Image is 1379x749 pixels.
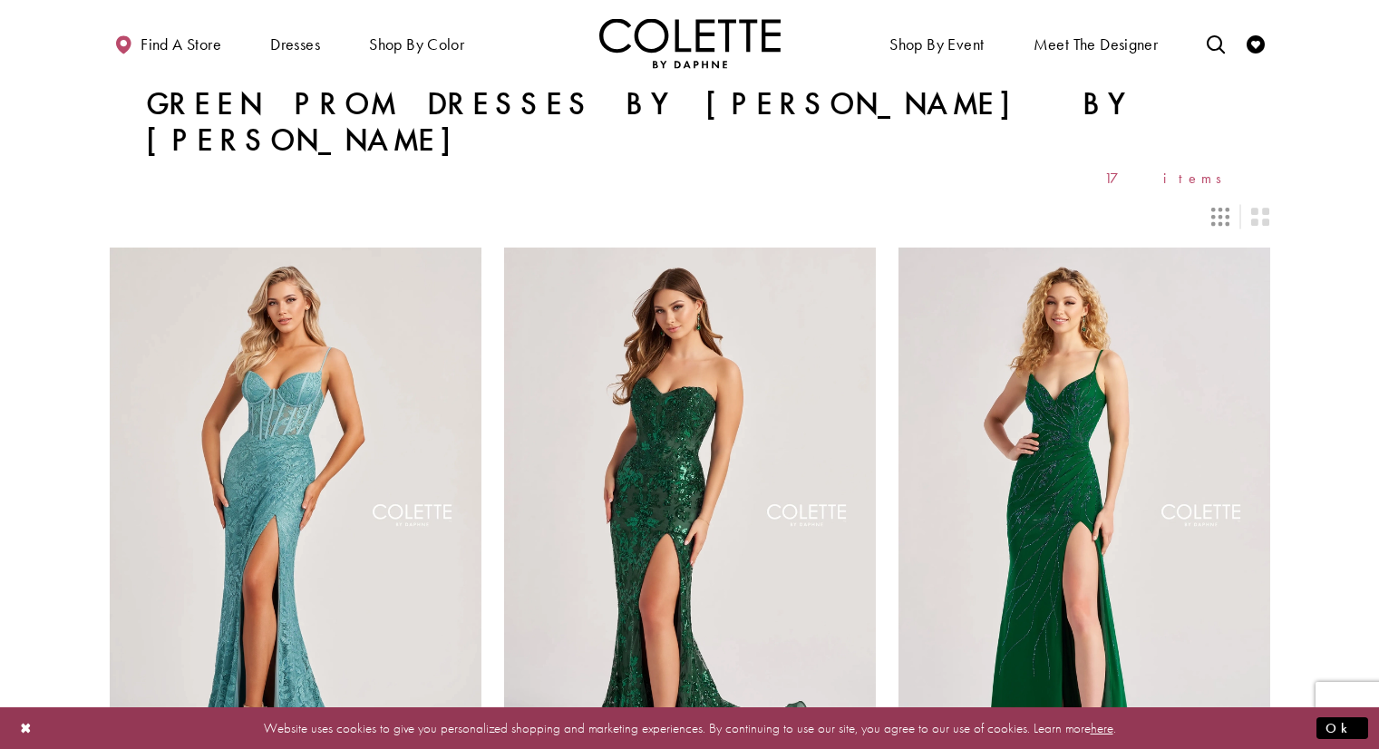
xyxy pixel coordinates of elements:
[1202,18,1229,68] a: Toggle search
[110,18,226,68] a: Find a store
[131,715,1248,740] p: Website uses cookies to give you personalized shopping and marketing experiences. By continuing t...
[1091,718,1113,736] a: here
[1104,170,1234,186] span: 17 items
[599,18,781,68] a: Visit Home Page
[889,35,984,53] span: Shop By Event
[885,18,988,68] span: Shop By Event
[1316,716,1368,739] button: Submit Dialog
[146,86,1234,159] h1: Green Prom Dresses by [PERSON_NAME] by [PERSON_NAME]
[1034,35,1159,53] span: Meet the designer
[141,35,221,53] span: Find a store
[11,712,42,744] button: Close Dialog
[1242,18,1269,68] a: Check Wishlist
[266,18,325,68] span: Dresses
[1251,208,1269,226] span: Switch layout to 2 columns
[364,18,469,68] span: Shop by color
[1029,18,1163,68] a: Meet the designer
[599,18,781,68] img: Colette by Daphne
[270,35,320,53] span: Dresses
[99,197,1281,237] div: Layout Controls
[1211,208,1229,226] span: Switch layout to 3 columns
[369,35,464,53] span: Shop by color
